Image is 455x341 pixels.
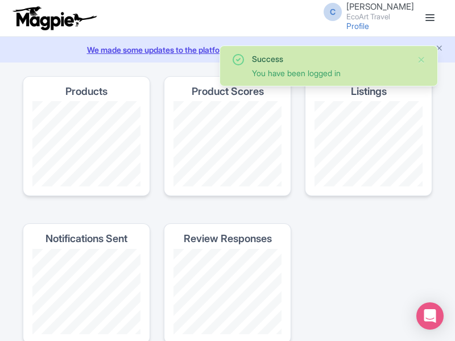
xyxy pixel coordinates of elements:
div: Success [252,53,408,65]
div: Open Intercom Messenger [416,302,444,330]
h4: Review Responses [184,233,272,244]
a: We made some updates to the platform. Read more about the new layout [7,44,448,56]
button: Close [417,53,426,66]
small: EcoArt Travel [346,13,414,20]
h4: Products [65,86,107,97]
a: C [PERSON_NAME] EcoArt Travel [317,2,414,20]
a: Profile [346,21,369,31]
button: Close announcement [435,43,444,56]
h4: Product Scores [192,86,264,97]
span: [PERSON_NAME] [346,1,414,12]
img: logo-ab69f6fb50320c5b225c76a69d11143b.png [10,6,98,31]
div: You have been logged in [252,67,408,79]
span: C [324,3,342,21]
h4: Notifications Sent [45,233,127,244]
h4: Listings [351,86,387,97]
